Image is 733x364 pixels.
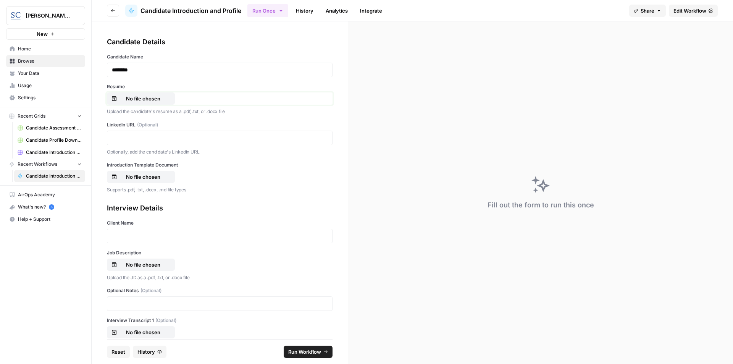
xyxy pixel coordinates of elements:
[6,201,85,213] div: What's new?
[107,287,333,294] label: Optional Notes
[140,287,161,294] span: (Optional)
[18,191,82,198] span: AirOps Academy
[49,204,54,210] a: 5
[26,173,82,180] span: Candidate Introduction and Profile
[125,5,241,17] a: Candidate Introduction and Profile
[291,5,318,17] a: History
[284,346,333,358] button: Run Workflow
[107,249,333,256] label: Job Description
[321,5,352,17] a: Analytics
[107,37,333,47] div: Candidate Details
[247,4,288,17] button: Run Once
[26,149,82,156] span: Candidate Introduction Download Sheet
[107,186,333,194] p: Supports .pdf, .txt, .docx, .md file types
[107,326,175,338] button: No file chosen
[140,6,241,15] span: Candidate Introduction and Profile
[37,30,48,38] span: New
[107,346,130,358] button: Reset
[14,122,85,134] a: Candidate Assessment Download Sheet
[629,5,666,17] button: Share
[107,92,175,105] button: No file chosen
[107,83,333,90] label: Resume
[107,274,333,281] p: Upload the JD as a .pdf, .txt, or .docx file
[14,134,85,146] a: Candidate Profile Download Sheet
[50,205,52,209] text: 5
[6,67,85,79] a: Your Data
[18,58,82,65] span: Browse
[119,261,168,269] p: No file chosen
[6,79,85,92] a: Usage
[6,43,85,55] a: Home
[6,213,85,225] button: Help + Support
[107,259,175,271] button: No file chosen
[673,7,706,15] span: Edit Workflow
[119,173,168,181] p: No file chosen
[488,200,594,210] div: Fill out the form to run this once
[18,216,82,223] span: Help + Support
[107,317,333,324] label: Interview Transcript 1
[18,45,82,52] span: Home
[18,70,82,77] span: Your Data
[6,159,85,170] button: Recent Workflows
[14,170,85,182] a: Candidate Introduction and Profile
[669,5,718,17] a: Edit Workflow
[6,110,85,122] button: Recent Grids
[26,125,82,131] span: Candidate Assessment Download Sheet
[641,7,654,15] span: Share
[133,346,166,358] button: History
[107,121,333,128] label: LinkedIn URL
[119,328,168,336] p: No file chosen
[6,55,85,67] a: Browse
[107,220,333,226] label: Client Name
[137,348,155,356] span: History
[107,171,175,183] button: No file chosen
[355,5,387,17] a: Integrate
[119,95,168,102] p: No file chosen
[14,146,85,159] a: Candidate Introduction Download Sheet
[107,162,333,168] label: Introduction Template Document
[6,6,85,25] button: Workspace: Stanton Chase Nashville
[18,113,45,120] span: Recent Grids
[18,94,82,101] span: Settings
[111,348,125,356] span: Reset
[6,189,85,201] a: AirOps Academy
[107,53,333,60] label: Candidate Name
[155,317,176,324] span: (Optional)
[107,148,333,156] p: Optionally, add the candidate's Linkedin URL
[107,108,333,115] p: Upload the candidate's resume as a .pdf, .txt, or .docx file
[137,121,158,128] span: (Optional)
[6,92,85,104] a: Settings
[9,9,23,23] img: Stanton Chase Nashville Logo
[107,203,333,214] div: Interview Details
[18,82,82,89] span: Usage
[18,161,57,168] span: Recent Workflows
[288,348,321,356] span: Run Workflow
[26,12,72,19] span: [PERSON_NAME] [GEOGRAPHIC_DATA]
[26,137,82,144] span: Candidate Profile Download Sheet
[6,201,85,213] button: What's new? 5
[6,28,85,40] button: New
